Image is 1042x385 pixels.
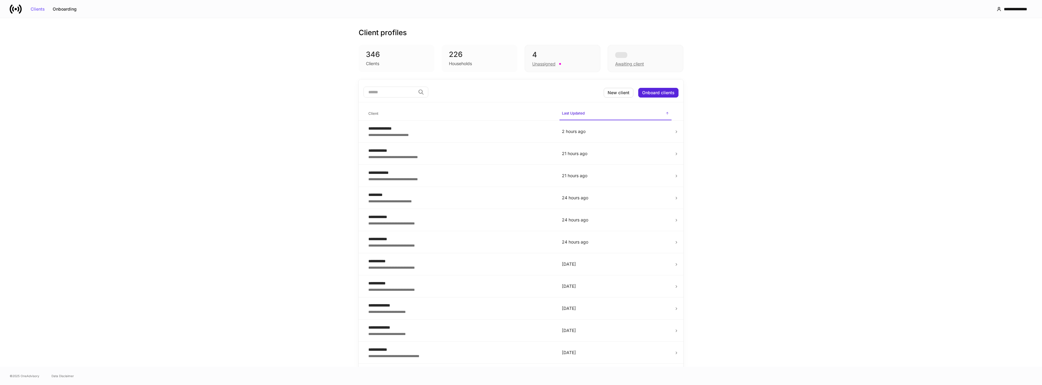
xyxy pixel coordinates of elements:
[562,151,669,157] p: 21 hours ago
[525,45,600,72] div: 4Unassigned
[562,283,669,289] p: [DATE]
[368,111,378,116] h6: Client
[562,305,669,311] p: [DATE]
[51,373,74,378] a: Data Disclaimer
[608,91,629,95] div: New client
[638,88,679,98] button: Onboard clients
[562,110,585,116] h6: Last Updated
[608,45,683,72] div: Awaiting client
[562,261,669,267] p: [DATE]
[532,50,593,60] div: 4
[562,217,669,223] p: 24 hours ago
[562,350,669,356] p: [DATE]
[366,108,555,120] span: Client
[366,50,427,59] div: 346
[27,4,49,14] button: Clients
[642,91,675,95] div: Onboard clients
[31,7,45,11] div: Clients
[10,373,39,378] span: © 2025 OneAdvisory
[604,88,633,98] button: New client
[562,327,669,334] p: [DATE]
[562,173,669,179] p: 21 hours ago
[359,28,407,38] h3: Client profiles
[559,107,672,120] span: Last Updated
[449,50,510,59] div: 226
[366,61,379,67] div: Clients
[562,195,669,201] p: 24 hours ago
[615,61,644,67] div: Awaiting client
[53,7,77,11] div: Onboarding
[49,4,81,14] button: Onboarding
[562,239,669,245] p: 24 hours ago
[562,128,669,134] p: 2 hours ago
[449,61,472,67] div: Households
[532,61,556,67] div: Unassigned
